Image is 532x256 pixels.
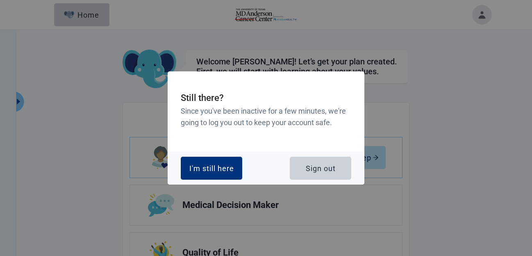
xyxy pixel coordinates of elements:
div: I'm still here [189,164,234,172]
button: Sign out [290,157,351,180]
h2: Still there? [181,91,351,105]
button: I'm still here [181,157,242,180]
div: Sign out [306,164,336,172]
h3: Since you've been inactive for a few minutes, we're going to log you out to keep your account safe. [181,105,351,129]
